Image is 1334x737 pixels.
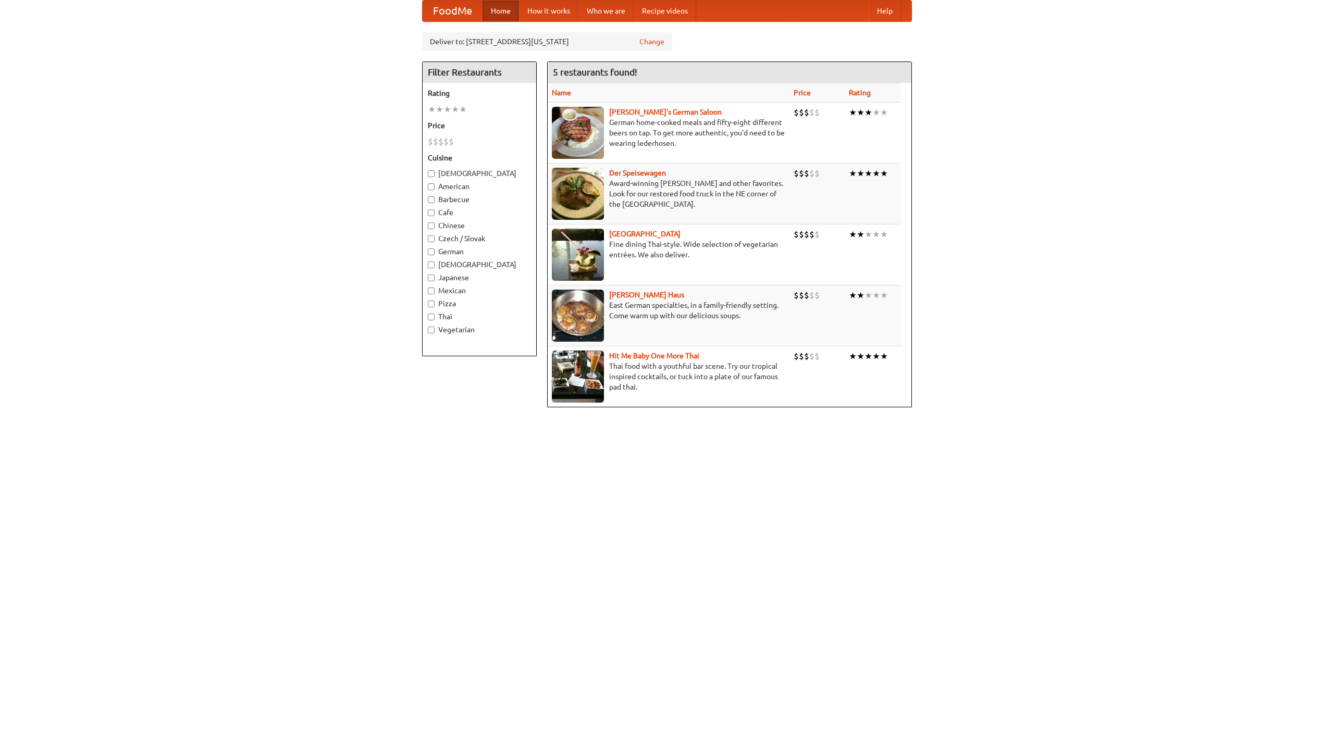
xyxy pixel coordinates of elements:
p: Fine dining Thai-style. Wide selection of vegetarian entrées. We also deliver. [552,239,785,260]
a: Rating [849,89,871,97]
input: [DEMOGRAPHIC_DATA] [428,170,435,177]
li: ★ [849,168,857,179]
label: Barbecue [428,194,531,205]
li: ★ [872,168,880,179]
label: Mexican [428,285,531,296]
li: ★ [864,168,872,179]
p: East German specialties, in a family-friendly setting. Come warm up with our delicious soups. [552,300,785,321]
li: ★ [443,104,451,115]
li: $ [809,351,814,362]
li: $ [809,107,814,118]
li: $ [804,229,809,240]
a: How it works [519,1,578,21]
a: Help [869,1,901,21]
li: ★ [880,229,888,240]
li: ★ [451,104,459,115]
li: ★ [864,351,872,362]
label: [DEMOGRAPHIC_DATA] [428,259,531,270]
li: $ [799,107,804,118]
li: $ [443,136,449,147]
div: Deliver to: [STREET_ADDRESS][US_STATE] [422,32,672,51]
li: ★ [880,107,888,118]
a: [PERSON_NAME]'s German Saloon [609,108,722,116]
li: ★ [880,290,888,301]
label: Pizza [428,298,531,309]
input: Pizza [428,301,435,307]
input: German [428,248,435,255]
p: German home-cooked meals and fifty-eight different beers on tap. To get more authentic, you'd nee... [552,117,785,148]
li: $ [804,107,809,118]
input: Japanese [428,274,435,281]
li: ★ [849,229,857,240]
li: ★ [849,107,857,118]
li: $ [814,351,820,362]
li: $ [433,136,438,147]
li: ★ [857,168,864,179]
li: ★ [880,168,888,179]
li: $ [809,229,814,240]
li: ★ [872,107,880,118]
li: $ [809,290,814,301]
input: American [428,183,435,190]
img: speisewagen.jpg [552,168,604,220]
p: Award-winning [PERSON_NAME] and other favorites. Look for our restored food truck in the NE corne... [552,178,785,209]
a: Recipe videos [634,1,696,21]
li: $ [428,136,433,147]
li: $ [794,168,799,179]
label: Japanese [428,272,531,283]
a: Der Speisewagen [609,169,666,177]
li: $ [814,107,820,118]
img: esthers.jpg [552,107,604,159]
li: ★ [857,229,864,240]
li: ★ [428,104,436,115]
a: Name [552,89,571,97]
label: Chinese [428,220,531,231]
li: ★ [872,229,880,240]
label: Cafe [428,207,531,218]
label: German [428,246,531,257]
li: ★ [864,229,872,240]
a: Price [794,89,811,97]
h5: Price [428,120,531,131]
li: $ [438,136,443,147]
label: American [428,181,531,192]
li: $ [449,136,454,147]
li: ★ [436,104,443,115]
img: satay.jpg [552,229,604,281]
li: ★ [872,351,880,362]
li: ★ [459,104,467,115]
li: ★ [857,351,864,362]
input: Barbecue [428,196,435,203]
b: [GEOGRAPHIC_DATA] [609,230,681,238]
li: $ [794,229,799,240]
li: $ [799,290,804,301]
li: $ [799,168,804,179]
li: ★ [849,351,857,362]
li: $ [799,351,804,362]
li: $ [794,351,799,362]
h5: Rating [428,88,531,98]
li: ★ [880,351,888,362]
p: Thai food with a youthful bar scene. Try our tropical inspired cocktails, or tuck into a plate of... [552,361,785,392]
input: Mexican [428,288,435,294]
input: Cafe [428,209,435,216]
a: Hit Me Baby One More Thai [609,352,699,360]
li: $ [794,290,799,301]
input: Thai [428,314,435,320]
li: $ [814,290,820,301]
li: $ [814,168,820,179]
label: Czech / Slovak [428,233,531,244]
li: $ [809,168,814,179]
li: ★ [872,290,880,301]
li: ★ [849,290,857,301]
li: ★ [857,107,864,118]
ng-pluralize: 5 restaurants found! [553,67,637,77]
a: FoodMe [423,1,483,21]
a: Who we are [578,1,634,21]
li: $ [804,168,809,179]
input: Chinese [428,222,435,229]
li: ★ [864,290,872,301]
a: Home [483,1,519,21]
